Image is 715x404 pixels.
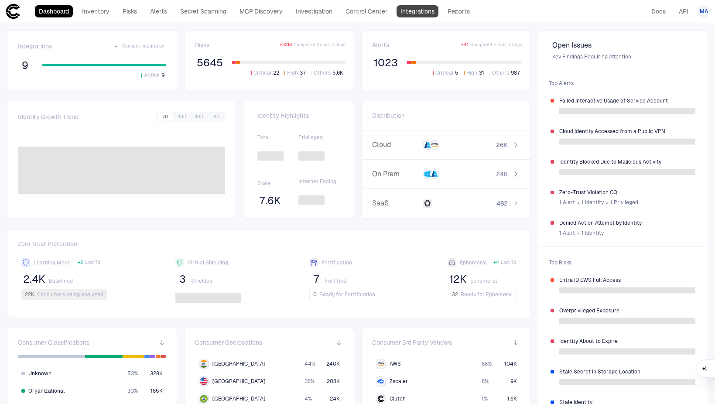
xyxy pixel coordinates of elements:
[374,56,398,69] span: 1023
[496,141,508,149] span: 26K
[322,259,352,266] span: Fortification
[559,189,695,196] span: Zero-Trust Violation CQ
[18,339,89,346] span: Consumer Classifications
[390,360,401,367] span: AWS
[212,395,265,402] span: [GEOGRAPHIC_DATA]
[460,259,486,266] span: Ephemeral
[140,72,166,79] button: Active9
[34,259,71,266] span: Learning Mode
[200,395,208,403] img: BR
[647,5,670,17] a: Docs
[466,69,477,76] span: High
[257,134,298,141] span: Total
[501,260,517,266] span: Last 7d
[377,378,384,385] div: Zscaler
[496,170,508,178] span: 24K
[122,43,164,49] span: Connect Integration
[444,5,474,17] a: Reports
[21,272,47,286] button: 2.4K
[372,41,389,49] span: Alerts
[559,158,695,165] span: Identity Blocked Due to Malicious Activity
[559,307,695,314] span: Overprivileged Exposure
[309,289,379,300] button: 0Ready for Fortification
[151,387,163,394] span: 185K
[298,134,339,141] span: Privileged
[559,97,695,104] span: Failed Interactive Usage of Service Account
[390,378,408,385] span: Zscaler
[559,219,695,226] span: Denied Action Attempt by Identity
[18,240,520,251] span: Zero Trust Protection
[700,8,708,15] span: MA
[273,69,279,76] span: 22
[280,42,292,48] span: + 3318
[35,5,73,17] a: Dashboard
[208,113,224,121] button: All
[390,395,406,402] span: Clutch
[85,260,100,266] span: Last 7d
[188,259,228,266] span: Virtual Shielding
[481,395,487,402] span: 1 %
[176,5,230,17] a: Secret Scanning
[470,42,522,48] span: Compared to last 7 days
[259,194,281,207] span: 7.6K
[377,395,384,402] div: Clutch
[28,370,51,377] span: Unknown
[552,41,694,50] span: Open Issues
[175,272,189,286] button: 3
[28,387,65,394] span: Organizational
[236,5,287,17] a: MCP Discovery
[18,58,32,72] button: 9
[435,69,453,76] span: Critical
[283,69,308,77] button: High37
[582,199,604,206] span: 1 Identity
[257,180,298,187] span: Stale
[448,272,469,286] button: 12K
[559,199,575,206] span: 1 Alert
[197,56,223,69] span: 5645
[452,291,458,298] span: 32
[304,395,312,402] span: 4 %
[559,368,695,375] span: Stale Secret in Storage Location
[372,56,400,70] button: 1023
[22,59,28,72] span: 9
[200,360,208,368] img: IN
[327,378,340,385] span: 208K
[559,229,575,236] span: 1 Alert
[298,178,339,185] span: Internet Facing
[606,196,609,209] span: ∙
[304,360,315,367] span: 44 %
[559,277,695,284] span: Entra ID EWS Full Access
[157,113,173,121] button: 7D
[195,339,262,346] span: Consumer Geolocations
[325,277,346,284] span: Fortified
[552,53,694,60] span: Key Findings Requiring Attention
[461,42,469,48] span: + 41
[146,5,171,17] a: Alerts
[78,260,83,266] span: + 2
[212,378,265,385] span: [GEOGRAPHIC_DATA]
[127,387,138,394] span: 30 %
[481,360,491,367] span: 88 %
[496,199,508,207] span: 482
[479,69,484,76] span: 31
[675,5,692,17] a: API
[18,113,79,121] span: Identity Growth Trend
[313,291,317,298] span: 0
[448,289,517,300] button: 32Ready for Ephemeral
[342,5,391,17] a: Control Center
[377,360,384,367] div: AWS
[481,378,488,385] span: 8 %
[119,5,141,17] a: Risks
[372,140,420,149] span: Cloud
[23,273,45,286] span: 2.4K
[257,112,340,120] span: Identity Highlights
[144,72,160,79] span: Active
[112,41,166,51] button: Connect Integration
[449,273,467,286] span: 12K
[127,370,138,377] span: 53 %
[191,277,212,284] span: Shielded
[161,72,164,79] span: 9
[18,42,52,50] span: Integrations
[174,113,190,121] button: 30D
[304,378,315,385] span: 38 %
